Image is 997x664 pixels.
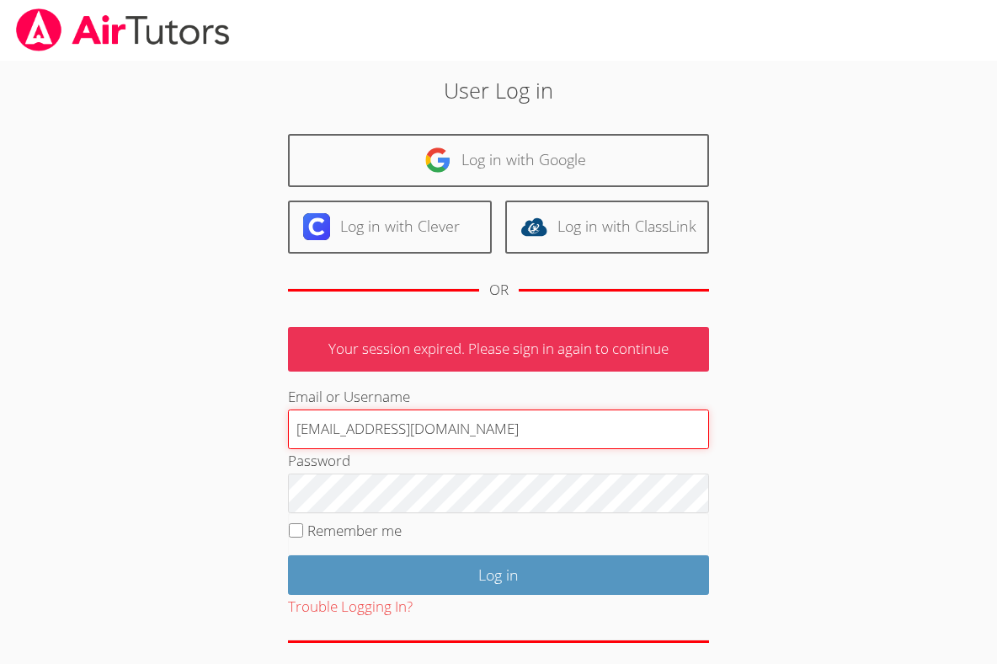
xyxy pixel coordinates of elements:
img: clever-logo-6eab21bc6e7a338710f1a6ff85c0baf02591cd810cc4098c63d3a4b26e2feb20.svg [303,213,330,240]
input: Log in [288,555,709,595]
img: classlink-logo-d6bb404cc1216ec64c9a2012d9dc4662098be43eaf13dc465df04b49fa7ab582.svg [520,213,547,240]
a: Log in with Clever [288,201,492,254]
p: Your session expired. Please sign in again to continue [288,327,709,372]
div: OR [489,278,509,303]
img: airtutors_banner-c4298cdbf04f3fff15de1276eac7730deb9818008684d7c2e4769d2f7ddbe033.png [14,8,232,51]
label: Password [288,451,350,470]
h2: User Log in [229,74,767,106]
label: Email or Username [288,387,410,406]
a: Log in with ClassLink [505,201,709,254]
label: Remember me [307,521,402,540]
a: Log in with Google [288,134,709,187]
img: google-logo-50288ca7cdecda66e5e0955fdab243c47b7ad437acaf1139b6f446037453330a.svg [424,147,451,174]
button: Trouble Logging In? [288,595,413,619]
